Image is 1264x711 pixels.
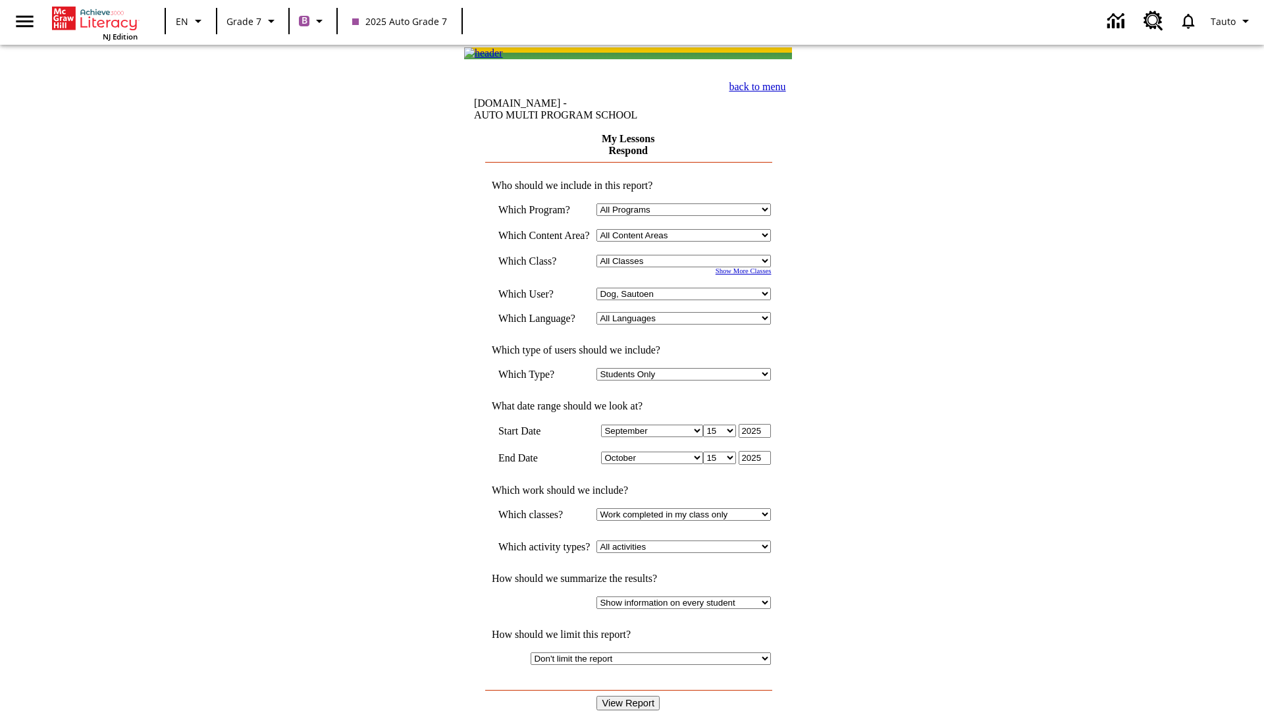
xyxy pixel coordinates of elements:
td: What date range should we look at? [485,400,772,412]
td: Which User? [498,288,591,300]
a: Resource Center, Will open in new tab [1136,3,1171,39]
td: Which work should we include? [485,485,772,496]
td: [DOMAIN_NAME] - [474,97,667,121]
button: Grade: Grade 7, Select a grade [221,9,284,33]
input: View Report [596,696,660,710]
img: header [464,47,503,59]
a: back to menu [729,81,785,92]
a: Show More Classes [716,267,772,275]
nobr: Which Content Area? [498,230,590,241]
td: Which Language? [498,312,591,325]
a: Notifications [1171,4,1205,38]
td: Which classes? [498,508,591,521]
span: NJ Edition [103,32,138,41]
span: B [302,13,307,29]
td: Who should we include in this report? [485,180,772,192]
td: Which Program? [498,203,591,216]
button: Profile/Settings [1205,9,1259,33]
td: How should we limit this report? [485,629,772,641]
a: Data Center [1099,3,1136,39]
span: Tauto [1211,14,1236,28]
span: Grade 7 [226,14,261,28]
td: Which Class? [498,255,591,267]
span: 2025 Auto Grade 7 [352,14,447,28]
div: Home [52,4,138,41]
button: Open side menu [5,2,44,41]
td: Which activity types? [498,540,591,553]
button: Language: EN, Select a language [170,9,212,33]
button: Boost Class color is purple. Change class color [294,9,332,33]
td: Which type of users should we include? [485,344,772,356]
nobr: AUTO MULTI PROGRAM SCHOOL [474,109,637,120]
a: My Lessons Respond [602,133,654,156]
td: Which Type? [498,368,591,381]
td: How should we summarize the results? [485,573,772,585]
td: Start Date [498,424,591,438]
td: End Date [498,451,591,465]
span: EN [176,14,188,28]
